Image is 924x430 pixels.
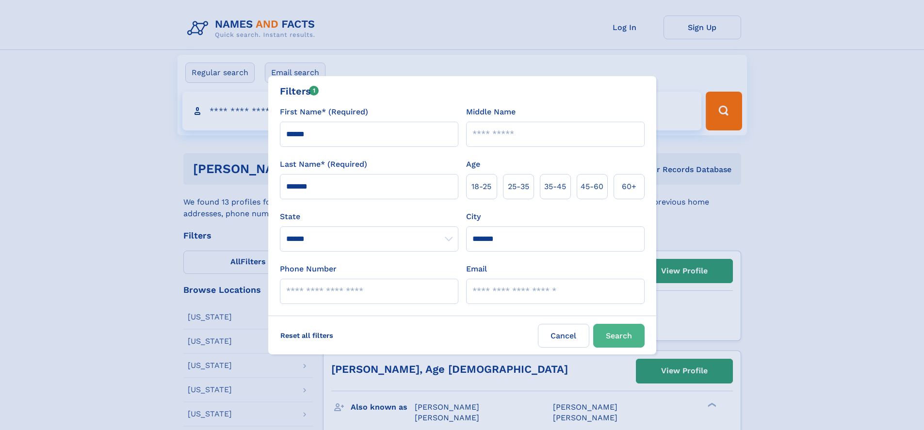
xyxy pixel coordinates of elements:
span: 35‑45 [544,181,566,192]
span: 18‑25 [471,181,491,192]
span: 45‑60 [581,181,603,192]
label: City [466,211,481,223]
label: Email [466,263,487,275]
span: 60+ [622,181,636,192]
label: Middle Name [466,106,516,118]
label: Reset all filters [274,324,340,347]
label: Age [466,159,480,170]
div: Filters [280,84,319,98]
button: Search [593,324,645,348]
label: Cancel [538,324,589,348]
label: Last Name* (Required) [280,159,367,170]
label: First Name* (Required) [280,106,368,118]
label: State [280,211,458,223]
span: 25‑35 [508,181,529,192]
label: Phone Number [280,263,337,275]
